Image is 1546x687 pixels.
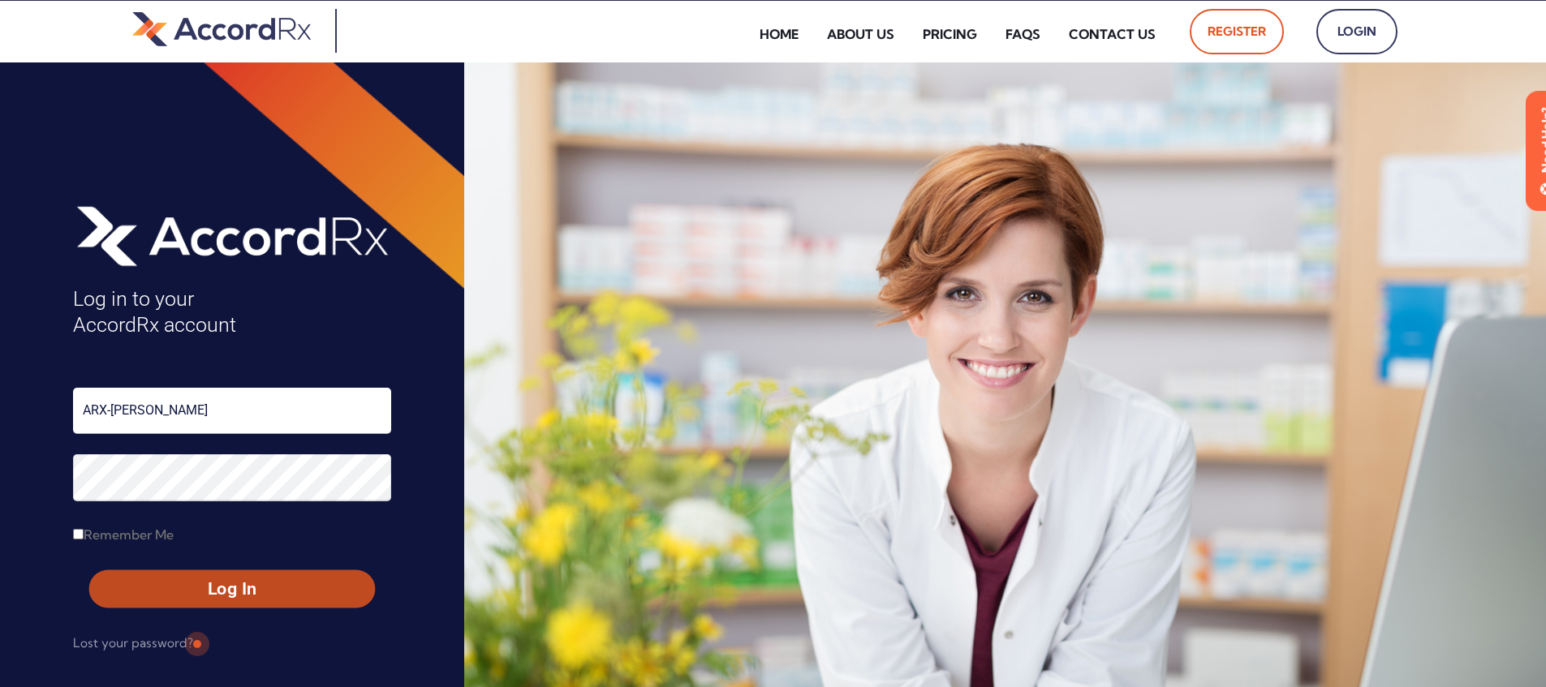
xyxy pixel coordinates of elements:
img: AccordRx_logo_header_white [73,200,391,270]
a: Register [1190,9,1284,54]
span: Log In [104,578,360,601]
a: FAQs [993,15,1053,53]
a: Pricing [911,15,989,53]
span: Login [1334,19,1380,45]
a: Lost your password? [73,630,193,656]
a: About Us [815,15,906,53]
img: default-logo [132,9,311,49]
h4: Log in to your AccordRx account [73,286,391,339]
span: Register [1208,19,1266,45]
input: Username or Email Address [73,388,391,434]
button: Log In [89,570,375,608]
a: Login [1316,9,1397,54]
label: Remember Me [73,522,174,547]
input: Remember Me [73,529,84,539]
a: Home [747,15,811,53]
a: Contact Us [1057,15,1168,53]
